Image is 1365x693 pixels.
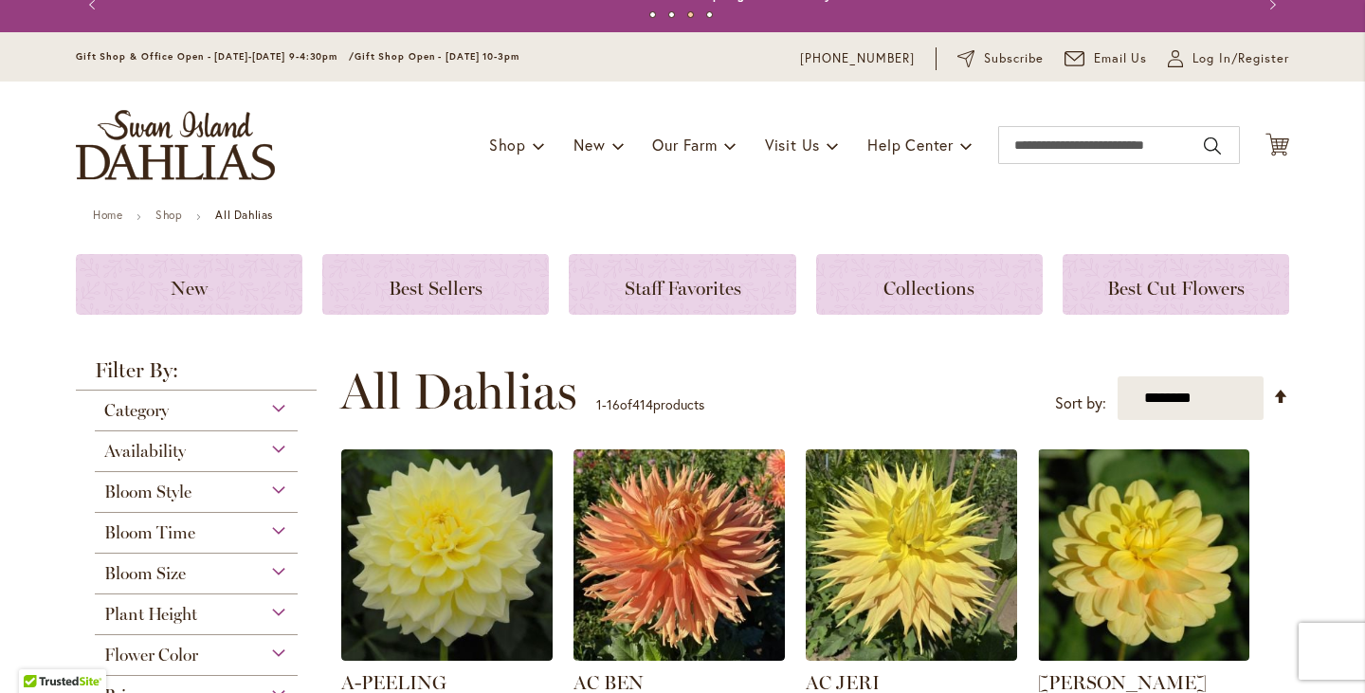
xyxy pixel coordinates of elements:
button: 1 of 4 [649,11,656,18]
span: Help Center [867,135,954,155]
span: Plant Height [104,604,197,625]
span: Bloom Time [104,522,195,543]
span: Bloom Size [104,563,186,584]
a: AC Jeri [806,647,1017,665]
span: Flower Color [104,645,198,666]
span: All Dahlias [340,363,577,420]
a: store logo [76,110,275,180]
span: Best Sellers [389,277,482,300]
span: 1 [596,395,602,413]
a: Home [93,208,122,222]
span: Gift Shop & Office Open - [DATE]-[DATE] 9-4:30pm / [76,50,355,63]
a: Log In/Register [1168,49,1289,68]
span: Shop [489,135,526,155]
a: Best Sellers [322,254,549,315]
img: AC Jeri [806,449,1017,661]
a: Best Cut Flowers [1063,254,1289,315]
a: AHOY MATEY [1038,647,1249,665]
span: Log In/Register [1192,49,1289,68]
a: AC BEN [573,647,785,665]
strong: All Dahlias [215,208,273,222]
a: Shop [155,208,182,222]
span: Gift Shop Open - [DATE] 10-3pm [355,50,519,63]
span: New [573,135,605,155]
span: Our Farm [652,135,717,155]
a: Collections [816,254,1043,315]
span: Best Cut Flowers [1107,277,1245,300]
span: Staff Favorites [625,277,741,300]
span: Availability [104,441,186,462]
button: 4 of 4 [706,11,713,18]
p: - of products [596,390,704,420]
a: [PHONE_NUMBER] [800,49,915,68]
a: New [76,254,302,315]
iframe: Launch Accessibility Center [14,626,67,679]
label: Sort by: [1055,386,1106,421]
a: A-Peeling [341,647,553,665]
span: Subscribe [984,49,1044,68]
button: 2 of 4 [668,11,675,18]
a: Staff Favorites [569,254,795,315]
span: 414 [632,395,653,413]
strong: Filter By: [76,360,317,391]
img: AC BEN [573,449,785,661]
span: 16 [607,395,620,413]
span: Bloom Style [104,482,191,502]
span: Collections [883,277,974,300]
img: AHOY MATEY [1038,449,1249,661]
a: Email Us [1065,49,1148,68]
a: Subscribe [957,49,1044,68]
img: A-Peeling [341,449,553,661]
button: 3 of 4 [687,11,694,18]
span: Visit Us [765,135,820,155]
span: Category [104,400,169,421]
span: Email Us [1094,49,1148,68]
span: New [171,277,208,300]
